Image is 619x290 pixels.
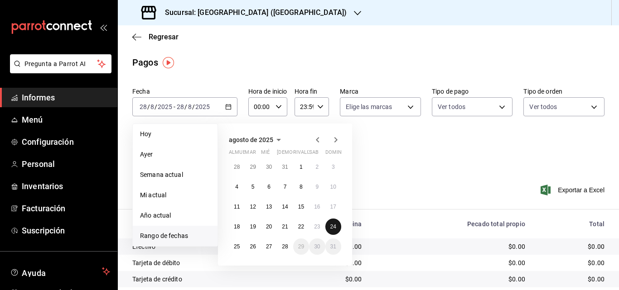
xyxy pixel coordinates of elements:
abbr: 30 de julio de 2025 [266,164,272,170]
abbr: 12 de agosto de 2025 [250,204,256,210]
abbr: domingo [325,149,347,159]
font: Menú [22,115,43,124]
button: 9 de agosto de 2025 [309,179,325,195]
font: Tarjeta de crédito [132,276,182,283]
font: Facturación [22,204,65,213]
font: Hoy [140,130,151,138]
input: -- [176,103,184,110]
abbr: 15 de agosto de 2025 [298,204,304,210]
font: 7 [284,184,287,190]
abbr: 28 de agosto de 2025 [282,243,288,250]
button: 21 de agosto de 2025 [277,219,293,235]
abbr: jueves [277,149,330,159]
abbr: 17 de agosto de 2025 [330,204,336,210]
abbr: 11 de agosto de 2025 [234,204,240,210]
button: 31 de agosto de 2025 [325,238,341,255]
button: agosto de 2025 [229,134,284,145]
abbr: 25 de agosto de 2025 [234,243,240,250]
font: 13 [266,204,272,210]
font: mié [261,149,270,155]
font: 23 [314,223,320,230]
abbr: 6 de agosto de 2025 [267,184,271,190]
font: 17 [330,204,336,210]
abbr: lunes [229,149,256,159]
button: 15 de agosto de 2025 [293,199,309,215]
font: Tipo de pago [432,88,469,95]
abbr: 20 de agosto de 2025 [266,223,272,230]
font: 30 [266,164,272,170]
button: 16 de agosto de 2025 [309,199,325,215]
font: 28 [234,164,240,170]
font: $0.00 [508,276,525,283]
font: $0.00 [588,259,604,266]
font: sab [309,149,319,155]
font: 18 [234,223,240,230]
font: 20 [266,223,272,230]
font: 28 [282,243,288,250]
font: $0.00 [508,243,525,250]
button: 10 de agosto de 2025 [325,179,341,195]
abbr: 5 de agosto de 2025 [251,184,255,190]
font: 26 [250,243,256,250]
button: 6 de agosto de 2025 [261,179,277,195]
button: 11 de agosto de 2025 [229,199,245,215]
abbr: 1 de agosto de 2025 [300,164,303,170]
font: 2 [315,164,319,170]
font: / [192,103,195,110]
abbr: 4 de agosto de 2025 [235,184,238,190]
abbr: 13 de agosto de 2025 [266,204,272,210]
font: 24 [330,223,336,230]
font: 8 [300,184,303,190]
font: 27 [266,243,272,250]
abbr: 23 de agosto de 2025 [314,223,320,230]
font: Tarjeta de débito [132,259,180,266]
button: 25 de agosto de 2025 [229,238,245,255]
font: Semana actual [140,171,183,178]
abbr: 30 de agosto de 2025 [314,243,320,250]
font: Año actual [140,212,171,219]
button: 14 de agosto de 2025 [277,199,293,215]
font: [DEMOGRAPHIC_DATA] [277,149,330,155]
font: Regresar [149,33,179,41]
button: 24 de agosto de 2025 [325,219,341,235]
abbr: 10 de agosto de 2025 [330,184,336,190]
button: 30 de julio de 2025 [261,159,277,175]
button: 1 de agosto de 2025 [293,159,309,175]
font: Ayuda [22,268,46,278]
font: 16 [314,204,320,210]
button: 27 de agosto de 2025 [261,238,277,255]
font: Configuración [22,137,74,147]
button: 17 de agosto de 2025 [325,199,341,215]
font: 12 [250,204,256,210]
font: Inventarios [22,181,63,191]
font: 29 [298,243,304,250]
font: 21 [282,223,288,230]
font: mar [245,149,256,155]
abbr: 9 de agosto de 2025 [315,184,319,190]
font: Mi actual [140,191,166,199]
button: abrir_cajón_menú [100,24,107,31]
abbr: 21 de agosto de 2025 [282,223,288,230]
font: 19 [250,223,256,230]
abbr: 28 de julio de 2025 [234,164,240,170]
abbr: 7 de agosto de 2025 [284,184,287,190]
abbr: 14 de agosto de 2025 [282,204,288,210]
input: -- [188,103,192,110]
font: almuerzo [229,149,256,155]
font: 31 [282,164,288,170]
button: 29 de agosto de 2025 [293,238,309,255]
font: Informes [22,93,55,102]
button: 5 de agosto de 2025 [245,179,261,195]
font: / [147,103,150,110]
button: 2 de agosto de 2025 [309,159,325,175]
font: 4 [235,184,238,190]
font: Pagos [132,57,158,68]
button: 4 de agosto de 2025 [229,179,245,195]
abbr: 18 de agosto de 2025 [234,223,240,230]
input: -- [139,103,147,110]
abbr: 3 de agosto de 2025 [332,164,335,170]
font: 30 [314,243,320,250]
abbr: 29 de julio de 2025 [250,164,256,170]
font: 1 [300,164,303,170]
abbr: sábado [309,149,319,159]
